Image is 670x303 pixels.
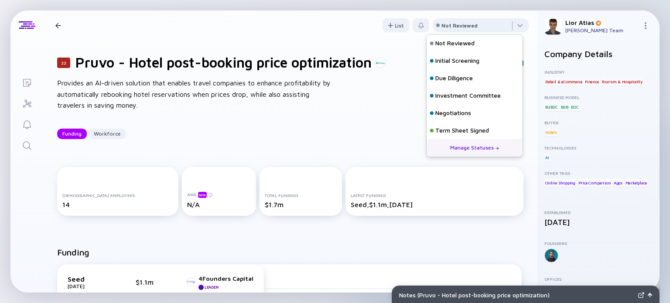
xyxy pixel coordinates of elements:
a: Lists [10,71,43,92]
div: [PERSON_NAME] Team [565,27,639,34]
div: Total Funding [265,193,337,198]
a: Search [10,134,43,155]
div: B2B [560,102,569,111]
img: Lior Profile Picture [544,17,562,35]
a: Investor Map [10,92,43,113]
img: Open Notes [648,293,652,297]
div: Not Reviewed [441,22,478,29]
div: Negotiations [435,109,471,118]
button: Funding [57,129,87,139]
div: List [383,19,409,32]
div: ARR [187,191,251,198]
h2: Funding [57,247,89,257]
div: Tourism & Hospitality [601,77,643,86]
div: Notes ( Pruvo - Hotel post-booking price optimization ) [399,291,635,299]
div: 4Founders Capital [198,275,253,282]
div: 22 [57,58,70,68]
h2: Company Details [544,49,653,59]
div: Online Shopping [544,178,576,187]
div: [DEMOGRAPHIC_DATA] Employees [62,193,173,198]
div: Not Reviewed [435,39,475,48]
div: Industry [544,69,653,75]
div: $1.1m [136,278,162,286]
div: Provides an AI-driven solution that enables travel companies to enhance profitability by automati... [57,78,336,111]
div: 14 [62,201,173,208]
button: List [383,18,409,32]
a: 4Founders CapitalLeader [186,275,253,290]
div: Offices [544,276,653,282]
img: Menu [642,22,649,29]
div: [DATE] [544,218,653,227]
div: Retail & eCommerce [544,77,583,86]
div: B2C [570,102,579,111]
div: $1.7m [265,201,337,208]
div: Initial Screening [435,57,479,65]
div: Due Diligence [435,74,473,83]
div: Founders [544,241,653,246]
div: Established [544,210,653,215]
div: Other Tags [544,170,653,176]
div: Marketplace [625,178,648,187]
div: Lior Atias [565,19,639,26]
div: [GEOGRAPHIC_DATA] , [552,285,615,293]
div: Funding [57,127,87,140]
div: AI [544,153,550,162]
div: [DATE] [68,283,111,289]
div: Business Model [544,95,653,100]
img: Expand Notes [638,292,644,298]
div: Workforce [89,127,126,140]
h1: Pruvo - Hotel post-booking price optimization [75,54,372,71]
button: Workforce [89,129,126,139]
div: Finance [584,77,600,86]
div: Price Comparison [578,178,612,187]
div: Buyer [544,120,653,125]
div: N/A [187,201,251,208]
div: Seed [68,275,111,283]
div: Hotels [544,128,558,136]
div: B2B2C [544,102,559,111]
div: Technologies [544,145,653,150]
div: Manage Statuses [427,139,523,157]
div: Latest Funding [351,193,518,198]
div: Seed, $1.1m, [DATE] [351,201,518,208]
div: beta [198,192,207,198]
div: Investment Committee [435,92,501,100]
div: Term Sheet Signed [435,126,489,135]
a: Reminders [10,113,43,134]
div: Leader [205,285,219,289]
div: Apps [613,178,623,187]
